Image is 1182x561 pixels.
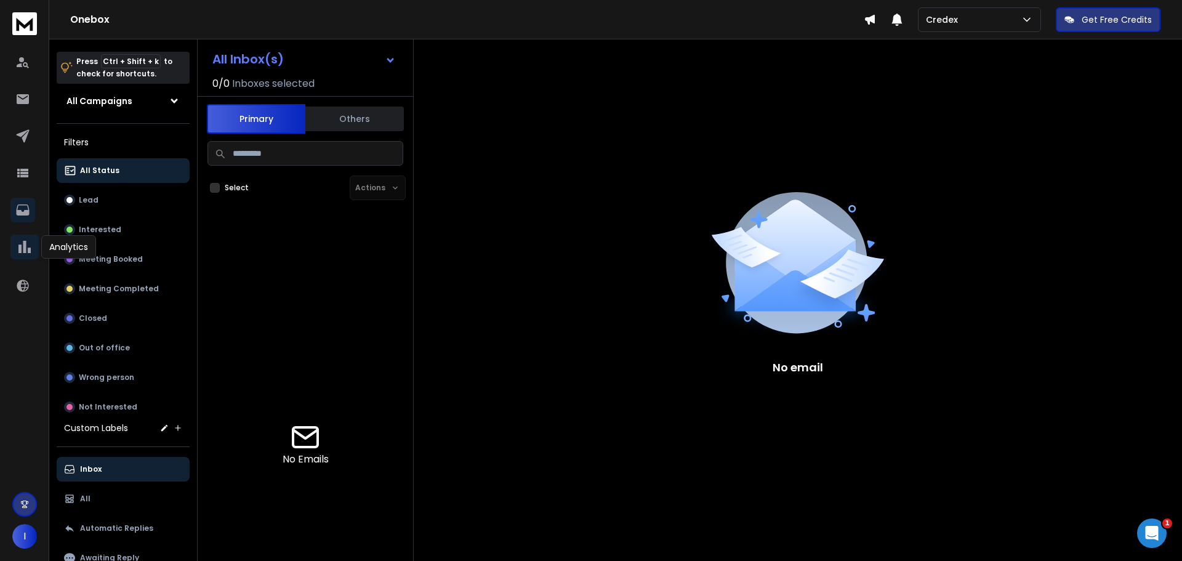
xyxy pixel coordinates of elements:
button: Out of office [57,336,190,360]
p: No Emails [283,452,329,467]
p: Credex [926,14,963,26]
p: Meeting Completed [79,284,159,294]
button: Automatic Replies [57,516,190,541]
button: All Status [57,158,190,183]
img: logo [12,12,37,35]
button: Primary [207,104,305,134]
p: Press to check for shortcuts. [76,55,172,80]
button: Inbox [57,457,190,482]
button: Wrong person [57,365,190,390]
p: All Status [80,166,119,176]
p: Inbox [80,464,102,474]
button: All Inbox(s) [203,47,406,71]
h1: All Inbox(s) [212,53,284,65]
span: Ctrl + Shift + k [101,54,161,68]
h3: Custom Labels [64,422,128,434]
h3: Inboxes selected [232,76,315,91]
p: Get Free Credits [1082,14,1152,26]
iframe: Intercom live chat [1137,519,1167,548]
p: No email [773,359,823,376]
button: Get Free Credits [1056,7,1160,32]
label: Select [225,183,249,193]
button: Closed [57,306,190,331]
button: Others [305,105,404,132]
span: 1 [1162,519,1172,528]
p: Lead [79,195,98,205]
button: Interested [57,217,190,242]
button: Meeting Completed [57,276,190,301]
h1: All Campaigns [66,95,132,107]
p: All [80,494,90,504]
span: 0 / 0 [212,76,230,91]
p: Meeting Booked [79,254,143,264]
p: Wrong person [79,373,134,382]
h3: Filters [57,134,190,151]
button: Meeting Booked [57,247,190,272]
p: Closed [79,313,107,323]
button: Lead [57,188,190,212]
h1: Onebox [70,12,864,27]
p: Not Interested [79,402,137,412]
p: Out of office [79,343,130,353]
button: All [57,486,190,511]
button: I [12,524,37,549]
div: Analytics [41,235,96,259]
button: Not Interested [57,395,190,419]
p: Automatic Replies [80,523,153,533]
p: Interested [79,225,121,235]
button: All Campaigns [57,89,190,113]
